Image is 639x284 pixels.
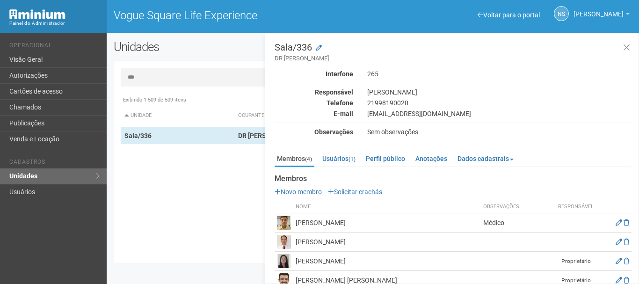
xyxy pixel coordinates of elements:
[268,109,360,118] div: E-mail
[268,128,360,136] div: Observações
[275,175,632,183] strong: Membros
[616,257,622,265] a: Editar membro
[114,40,321,54] h2: Unidades
[360,128,639,136] div: Sem observações
[268,70,360,78] div: Interfone
[277,216,291,230] img: user.png
[554,6,569,21] a: NS
[238,132,298,139] strong: DR [PERSON_NAME]
[360,70,639,78] div: 265
[316,44,322,53] a: Modificar a unidade
[328,188,382,196] a: Solicitar crachás
[320,152,358,166] a: Usuários(1)
[9,42,100,52] li: Operacional
[293,252,481,271] td: [PERSON_NAME]
[9,19,100,28] div: Painel do Administrador
[234,104,443,127] th: Ocupante: activate to sort column ascending
[275,43,632,63] h3: Sala/336
[455,152,516,166] a: Dados cadastrais
[9,9,65,19] img: Minium
[268,99,360,107] div: Telefone
[552,252,599,271] td: Proprietário
[277,235,291,249] img: user.png
[413,152,450,166] a: Anotações
[624,219,629,226] a: Excluir membro
[349,156,356,162] small: (1)
[268,88,360,96] div: Responsável
[275,54,632,63] small: DR [PERSON_NAME]
[360,88,639,96] div: [PERSON_NAME]
[121,104,235,127] th: Unidade: activate to sort column descending
[616,219,622,226] a: Editar membro
[481,201,553,213] th: Observações
[616,238,622,246] a: Editar membro
[574,12,630,19] a: [PERSON_NAME]
[360,99,639,107] div: 21998190020
[360,109,639,118] div: [EMAIL_ADDRESS][DOMAIN_NAME]
[552,201,599,213] th: Responsável
[9,159,100,168] li: Cadastros
[363,152,407,166] a: Perfil público
[616,277,622,284] a: Editar membro
[574,1,624,18] span: Nicolle Silva
[624,277,629,284] a: Excluir membro
[124,132,152,139] strong: Sala/336
[293,233,481,252] td: [PERSON_NAME]
[624,257,629,265] a: Excluir membro
[481,213,553,233] td: Médico
[275,188,322,196] a: Novo membro
[114,9,366,22] h1: Vogue Square Life Experience
[293,213,481,233] td: [PERSON_NAME]
[293,201,481,213] th: Nome
[121,96,625,104] div: Exibindo 1-509 de 509 itens
[275,152,314,167] a: Membros(4)
[478,11,540,19] a: Voltar para o portal
[277,254,291,268] img: user.png
[624,238,629,246] a: Excluir membro
[305,156,312,162] small: (4)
